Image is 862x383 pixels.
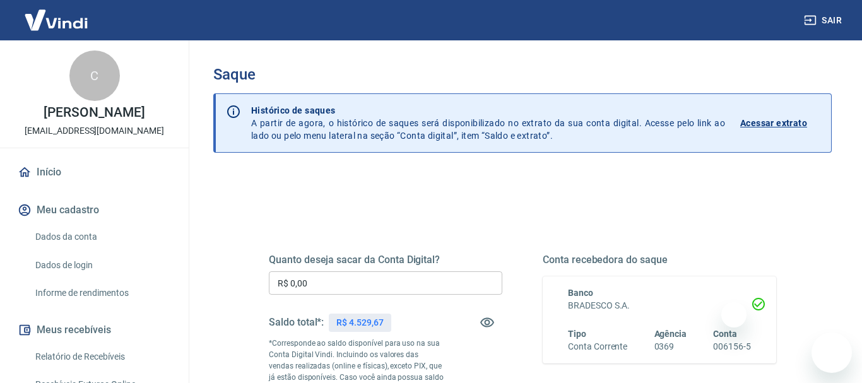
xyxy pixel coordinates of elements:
p: [PERSON_NAME] [44,106,145,119]
button: Sair [801,9,847,32]
h6: 006156-5 [713,340,751,353]
p: [EMAIL_ADDRESS][DOMAIN_NAME] [25,124,164,138]
span: Banco [568,288,593,298]
span: Conta [713,329,737,339]
img: Vindi [15,1,97,39]
span: Agência [654,329,687,339]
a: Dados de login [30,252,174,278]
a: Acessar extrato [740,104,821,142]
span: Tipo [568,329,586,339]
h5: Quanto deseja sacar da Conta Digital? [269,254,502,266]
h3: Saque [213,66,832,83]
iframe: Fechar mensagem [721,302,747,327]
h6: Conta Corrente [568,340,627,353]
a: Dados da conta [30,224,174,250]
p: R$ 4.529,67 [336,316,383,329]
iframe: Botão para abrir a janela de mensagens [812,333,852,373]
h6: BRADESCO S.A. [568,299,751,312]
h5: Saldo total*: [269,316,324,329]
a: Início [15,158,174,186]
p: Acessar extrato [740,117,807,129]
div: C [69,50,120,101]
a: Informe de rendimentos [30,280,174,306]
p: Histórico de saques [251,104,725,117]
button: Meus recebíveis [15,316,174,344]
button: Meu cadastro [15,196,174,224]
a: Relatório de Recebíveis [30,344,174,370]
h5: Conta recebedora do saque [543,254,776,266]
h6: 0369 [654,340,687,353]
p: A partir de agora, o histórico de saques será disponibilizado no extrato da sua conta digital. Ac... [251,104,725,142]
